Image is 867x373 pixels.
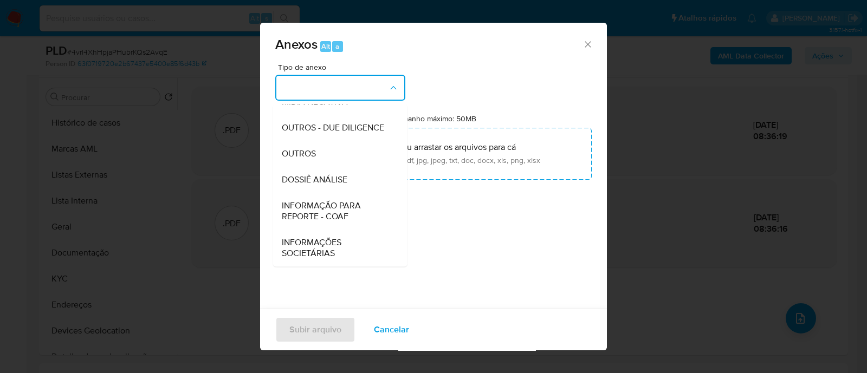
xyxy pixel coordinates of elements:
span: Alt [321,41,330,51]
span: OUTROS - DUE DILIGENCE [282,122,384,133]
span: INFORMAÇÃO PARA REPORTE - COAF [282,200,392,222]
span: OUTROS [282,148,316,159]
span: INFORMAÇÕES SOCIETÁRIAS [282,237,392,259]
span: a [335,41,339,51]
button: Cancelar [360,317,423,343]
span: Cancelar [374,318,409,342]
span: Anexos [275,35,318,54]
label: Tamanho máximo: 50MB [394,114,476,123]
span: Tipo de anexo [278,63,408,71]
span: MIDIA NEGATIVA [282,96,348,107]
button: Fechar [583,39,592,49]
span: DOSSIÊ ANÁLISE [282,174,347,185]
